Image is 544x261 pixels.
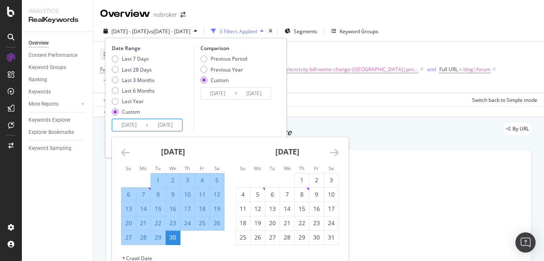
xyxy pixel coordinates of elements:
td: Selected. Tuesday, April 29, 2025 [151,230,166,245]
div: 21 [280,219,294,227]
td: Selected. Sunday, April 6, 2025 [121,187,136,202]
div: Custom [211,77,229,84]
div: 1 [151,176,165,184]
div: Date Range [112,45,192,52]
div: Move backward to switch to the previous month. [121,147,130,158]
a: Keyword Groups [29,63,87,72]
td: Choose Wednesday, May 14, 2025 as your check-in date. It’s available. [280,202,295,216]
div: 6 [121,190,136,199]
td: Selected. Friday, April 18, 2025 [195,202,210,216]
td: Choose Sunday, May 4, 2025 as your check-in date. It’s available. [236,187,251,202]
td: Choose Thursday, May 29, 2025 as your check-in date. It’s available. [295,230,309,245]
div: 26 [251,233,265,242]
span: Device [103,51,119,58]
span: Full URL [100,66,119,73]
div: 20 [265,219,280,227]
span: Segments [294,28,317,35]
div: 10 [180,190,195,199]
div: 12 [251,205,265,213]
div: Last Year [122,98,144,105]
td: Selected. Tuesday, April 15, 2025 [151,202,166,216]
td: Selected. Saturday, April 26, 2025 [210,216,224,230]
div: 4 [195,176,209,184]
div: Calendar [112,137,348,255]
td: Selected. Friday, April 25, 2025 [195,216,210,230]
div: Last 28 Days [122,66,152,73]
div: Keyword Groups [340,28,378,35]
div: 5 [251,190,265,199]
button: [DATE] - [DATE]vs[DATE] - [DATE] [100,24,201,38]
td: Selected. Tuesday, April 8, 2025 [151,187,166,202]
div: More Reports [29,100,58,109]
div: 15 [151,205,165,213]
div: Last 3 Months [112,77,155,84]
td: Selected. Monday, April 7, 2025 [136,187,151,202]
div: legacy label [503,123,532,135]
div: 27 [121,233,136,242]
button: Apply [100,93,124,107]
td: Choose Saturday, May 31, 2025 as your check-in date. It’s available. [324,230,339,245]
td: Selected. Sunday, April 20, 2025 [121,216,136,230]
small: We [284,165,290,171]
div: Keywords [29,88,51,96]
small: Fr [200,165,204,171]
div: 21 [136,219,151,227]
td: Choose Wednesday, May 28, 2025 as your check-in date. It’s available. [280,230,295,245]
button: Switch back to Simple mode [469,93,537,107]
td: Selected. Saturday, April 5, 2025 [210,173,224,187]
div: 8 [151,190,165,199]
div: 29 [151,233,165,242]
div: nobroker [153,11,177,19]
td: Choose Thursday, May 8, 2025 as your check-in date. It’s available. [295,187,309,202]
td: Choose Monday, May 12, 2025 as your check-in date. It’s available. [251,202,265,216]
td: Choose Saturday, May 24, 2025 as your check-in date. It’s available. [324,216,339,230]
div: 7 [136,190,151,199]
td: Selected. Saturday, April 19, 2025 [210,202,224,216]
div: 1 [295,176,309,184]
div: RealKeywords [29,15,86,25]
div: 27 [265,233,280,242]
div: Analytics [29,7,86,15]
a: Keywords Explorer [29,116,87,125]
td: Selected. Tuesday, April 1, 2025 [151,173,166,187]
button: 3 Filters Applied [208,24,267,38]
small: We [169,165,176,171]
div: and [427,66,436,73]
div: Keyword Sampling [29,144,71,153]
button: Keyword Groups [328,24,382,38]
a: Explorer Bookmarks [29,128,87,137]
div: Overview [100,7,150,21]
div: 9 [166,190,180,199]
div: Last 6 Months [112,87,155,94]
div: 28 [280,233,294,242]
td: Selected. Thursday, April 3, 2025 [180,173,195,187]
td: Choose Thursday, May 15, 2025 as your check-in date. It’s available. [295,202,309,216]
div: Content Performance [29,51,77,60]
div: 29 [295,233,309,242]
a: Content Performance [29,51,87,60]
div: 30 [166,233,180,242]
span: vs [DATE] - [DATE] [148,28,190,35]
div: 22 [151,219,165,227]
div: Keyword Groups [29,63,66,72]
td: Selected. Sunday, April 27, 2025 [121,230,136,245]
small: Su [240,165,246,171]
td: Choose Wednesday, May 7, 2025 as your check-in date. It’s available. [280,187,295,202]
td: Choose Monday, May 19, 2025 as your check-in date. It’s available. [251,216,265,230]
div: 16 [309,205,324,213]
div: 15 [295,205,309,213]
a: More Reports [29,100,79,109]
td: Selected. Thursday, April 10, 2025 [180,187,195,202]
small: Th [185,165,190,171]
td: Selected. Monday, April 28, 2025 [136,230,151,245]
div: Previous Year [211,66,243,73]
div: Open Intercom Messenger [515,232,536,253]
div: 22 [295,219,309,227]
td: Choose Friday, May 2, 2025 as your check-in date. It’s available. [309,173,324,187]
div: Last 28 Days [112,66,155,73]
td: Selected. Tuesday, April 22, 2025 [151,216,166,230]
input: Start Date [201,88,235,99]
td: Choose Tuesday, May 6, 2025 as your check-in date. It’s available. [265,187,280,202]
td: Choose Thursday, May 1, 2025 as your check-in date. It’s available. [295,173,309,187]
a: Overview [29,39,87,48]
